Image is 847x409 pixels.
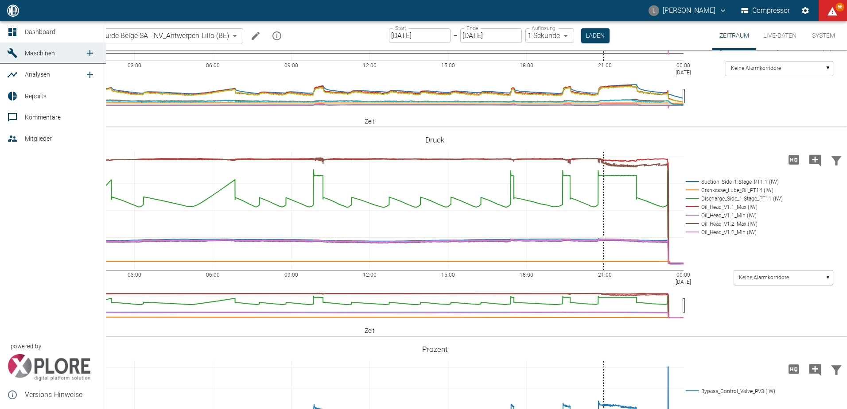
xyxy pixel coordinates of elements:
[247,27,264,45] button: Machine bearbeiten
[756,21,804,50] button: Live-Daten
[453,31,458,41] p: –
[826,358,847,381] button: Daten filtern
[835,3,844,12] span: 66
[395,24,406,32] label: Start
[25,28,55,35] span: Dashboard
[11,342,41,351] span: powered by
[804,21,843,50] button: System
[739,274,789,281] text: Keine Alarmkorridore
[25,114,61,121] span: Kommentare
[783,155,804,163] span: Hohe Auflösung
[25,135,52,142] span: Mitglieder
[47,31,229,41] span: 908000047_Air Liquide Belge SA - NV_Antwerpen-Lillo (BE)
[25,50,55,57] span: Maschinen
[81,44,99,62] a: new /machines
[25,390,99,400] span: Versions-Hinweise
[532,24,556,32] label: Auflösung
[81,66,99,84] a: new /analyses/list/0
[6,4,20,16] img: logo
[466,24,478,32] label: Ende
[647,3,728,19] button: luca.corigliano@neuman-esser.com
[525,28,574,43] div: 1 Sekunde
[460,28,522,43] input: DD.MM.YYYY
[804,358,826,381] button: Kommentar hinzufügen
[783,364,804,373] span: Hohe Auflösung
[25,93,47,100] span: Reports
[33,31,229,41] a: 908000047_Air Liquide Belge SA - NV_Antwerpen-Lillo (BE)
[649,5,659,16] div: L
[797,3,813,19] button: Einstellungen
[739,3,792,19] button: Compressor
[804,148,826,171] button: Kommentar hinzufügen
[389,28,451,43] input: DD.MM.YYYY
[826,148,847,171] button: Daten filtern
[712,21,756,50] button: Zeitraum
[268,27,286,45] button: mission info
[7,354,91,381] img: Xplore Logo
[581,28,610,43] button: Laden
[731,65,781,71] text: Keine Alarmkorridore
[25,71,50,78] span: Analysen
